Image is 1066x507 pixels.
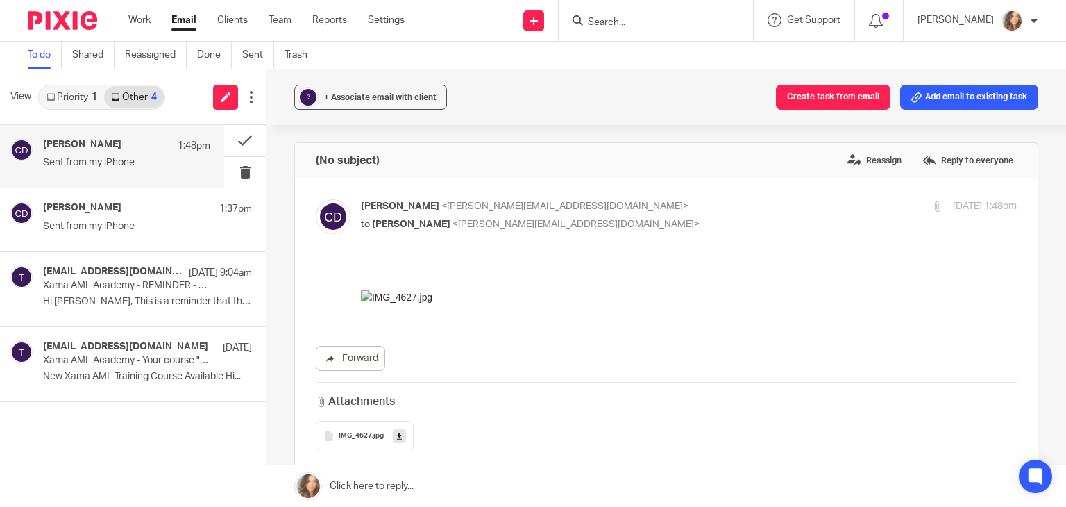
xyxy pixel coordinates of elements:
a: Team [269,13,291,27]
a: Priority1 [40,86,104,108]
div: ? [300,89,316,106]
label: Reply to everyone [919,150,1017,171]
span: [PERSON_NAME] [361,201,439,211]
label: Reassign [844,150,905,171]
img: svg%3E [10,266,33,288]
h4: [EMAIL_ADDRESS][DOMAIN_NAME] [43,341,208,353]
p: Sent from my iPhone [43,157,210,169]
input: Search [586,17,711,29]
a: Trash [285,42,318,69]
a: Settings [368,13,405,27]
a: Sent [242,42,274,69]
a: Work [128,13,151,27]
a: Reports [312,13,347,27]
span: Get Support [787,15,840,25]
div: 1 [92,92,97,102]
button: Add email to existing task [900,85,1038,110]
img: charl-profile%20pic.jpg [1001,10,1023,32]
a: Shared [72,42,115,69]
h3: Attachments [316,394,395,410]
h4: [PERSON_NAME] [43,202,121,214]
span: [PERSON_NAME] [372,219,450,229]
a: Other4 [104,86,163,108]
span: <[PERSON_NAME][EMAIL_ADDRESS][DOMAIN_NAME]> [452,219,700,229]
h4: [EMAIL_ADDRESS][DOMAIN_NAME] [43,266,182,278]
a: Reassigned [125,42,187,69]
p: Sent from my iPhone [43,221,252,233]
a: Email [171,13,196,27]
span: IMG_4627 [339,432,372,440]
p: 1:48pm [178,139,210,153]
p: Xama AML Academy - Your course "2025 Q2 Product Update" is now available [43,355,210,367]
div: 4 [151,92,157,102]
button: Create task from email [776,85,890,110]
p: [DATE] [223,341,252,355]
p: [PERSON_NAME] [917,13,994,27]
img: svg%3E [316,199,350,234]
p: Xama AML Academy - REMINDER - Your course is now available [43,280,210,292]
h4: (No subject) [316,153,380,167]
a: Clients [217,13,248,27]
button: ? + Associate email with client [294,85,447,110]
button: IMG_4627.jpg [316,421,414,451]
p: Hi [PERSON_NAME], This is a reminder that the below... [43,296,252,308]
img: svg%3E [10,202,33,224]
h4: [PERSON_NAME] [43,139,121,151]
p: 1:37pm [219,202,252,216]
p: [DATE] 9:04am [189,266,252,280]
a: To do [28,42,62,69]
span: to [361,219,370,229]
span: + Associate email with client [324,93,437,101]
a: Done [197,42,232,69]
a: Forward [316,346,385,371]
img: svg%3E [10,139,33,161]
img: svg%3E [10,341,33,363]
span: <[PERSON_NAME][EMAIL_ADDRESS][DOMAIN_NAME]> [441,201,688,211]
p: New Xama AML Training Course Available Hi... [43,371,252,383]
p: [DATE] 1:48pm [953,199,1017,214]
img: Pixie [28,11,97,30]
span: View [10,90,31,104]
span: .jpg [372,432,384,440]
